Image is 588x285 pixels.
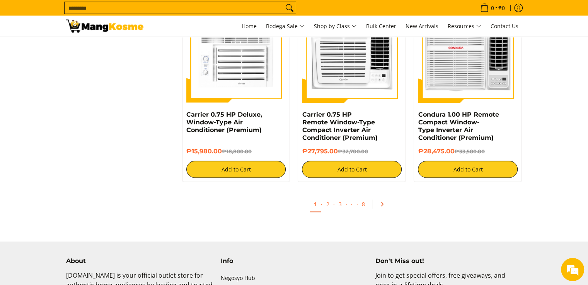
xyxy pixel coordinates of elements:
[186,110,262,133] a: Carrier 0.75 HP Deluxe, Window-Type Air Conditioner (Premium)
[151,15,522,36] nav: Main Menu
[321,200,322,207] span: ·
[262,15,308,36] a: Bodega Sale
[302,161,402,178] button: Add to Cart
[491,22,518,29] span: Contact Us
[337,148,368,154] del: ₱32,700.00
[375,257,522,265] h4: Don't Miss out!
[333,200,335,207] span: ·
[418,161,518,178] button: Add to Cart
[418,110,499,141] a: Condura 1.00 HP Remote Compact Window-Type Inverter Air Conditioner (Premium)
[45,90,107,168] span: We're online!
[310,196,321,212] a: 1
[238,15,261,36] a: Home
[454,148,484,154] del: ₱33,500.00
[40,43,130,53] div: Chat with us now
[302,3,402,103] img: Carrier 0.75 HP Remote Window-Type Compact Inverter Air Conditioner (Premium)
[366,22,396,29] span: Bulk Center
[497,5,506,10] span: ₱0
[490,5,495,10] span: 0
[478,3,507,12] span: •
[314,21,357,31] span: Shop by Class
[186,161,286,178] button: Add to Cart
[346,200,347,207] span: ·
[302,147,402,155] h6: ₱27,795.00
[418,3,518,103] img: Condura 1.00 HP Remote Compact Window-Type Inverter Air Conditioner (Premium)
[356,200,358,207] span: ·
[222,148,252,154] del: ₱18,800.00
[221,257,368,265] h4: Info
[358,196,369,211] a: 8
[335,196,346,211] a: 3
[402,15,442,36] a: New Arrivals
[406,22,438,29] span: New Arrivals
[444,15,485,36] a: Resources
[221,270,368,285] a: Negosyo Hub
[242,22,257,29] span: Home
[66,19,143,32] img: Bodega Sale Aircon l Mang Kosme: Home Appliances Warehouse Sale
[66,257,213,265] h4: About
[487,15,522,36] a: Contact Us
[347,196,356,211] span: ·
[4,197,147,224] textarea: Type your message and hit 'Enter'
[127,4,145,22] div: Minimize live chat window
[283,2,296,14] button: Search
[362,15,400,36] a: Bulk Center
[310,15,361,36] a: Shop by Class
[302,110,377,141] a: Carrier 0.75 HP Remote Window-Type Compact Inverter Air Conditioner (Premium)
[322,196,333,211] a: 2
[186,3,286,103] img: Carrier 0.75 HP Deluxe, Window-Type Air Conditioner (Premium)
[448,21,481,31] span: Resources
[266,21,305,31] span: Bodega Sale
[418,147,518,155] h6: ₱28,475.00
[178,193,526,218] ul: Pagination
[186,147,286,155] h6: ₱15,980.00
